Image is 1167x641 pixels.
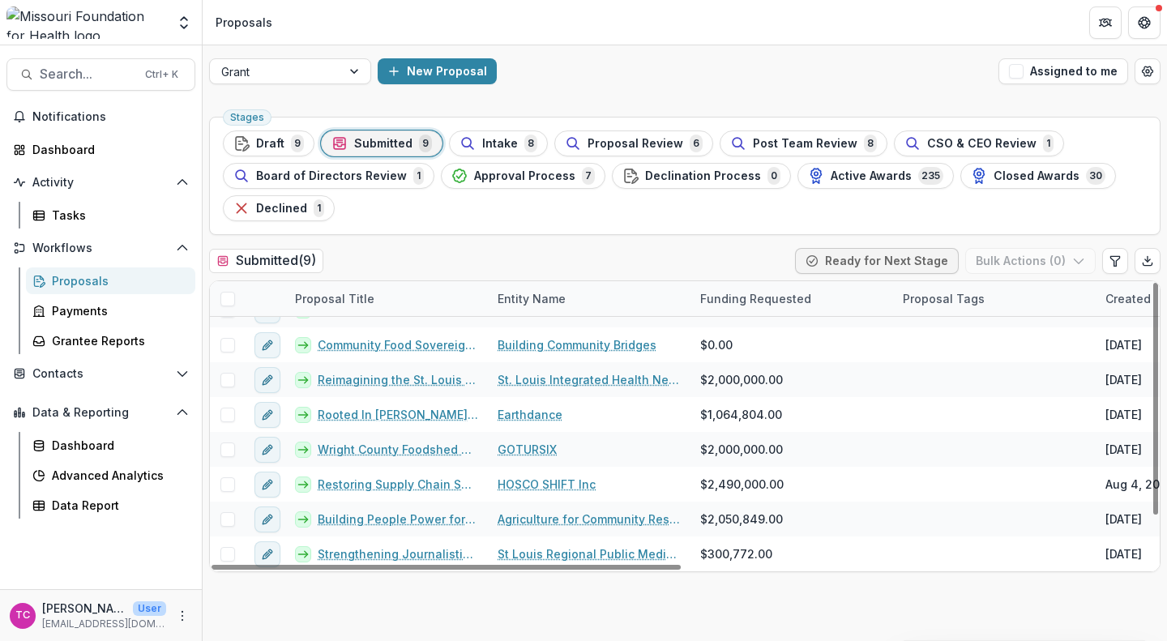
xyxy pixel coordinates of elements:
[498,545,681,562] a: St Louis Regional Public Media Inc
[965,248,1096,274] button: Bulk Actions (0)
[524,135,537,152] span: 8
[488,281,690,316] div: Entity Name
[318,441,478,458] a: Wright County Foodshed Pilot — Hub‑Lite + Shared‑Use Kitchen
[318,511,478,528] a: Building People Power for an Equitable, Sustainable Food System
[354,137,413,151] span: Submitted
[1089,6,1122,39] button: Partners
[254,367,280,393] button: edit
[314,199,324,217] span: 1
[690,135,703,152] span: 6
[419,135,432,152] span: 9
[690,281,893,316] div: Funding Requested
[753,137,857,151] span: Post Team Review
[173,606,192,626] button: More
[498,476,596,493] a: HOSCO SHIFT Inc
[864,135,877,152] span: 8
[26,267,195,294] a: Proposals
[1105,545,1142,562] div: [DATE]
[52,467,182,484] div: Advanced Analytics
[254,472,280,498] button: edit
[223,163,434,189] button: Board of Directors Review1
[488,290,575,307] div: Entity Name
[26,202,195,229] a: Tasks
[321,130,442,156] button: Submitted9
[32,176,169,190] span: Activity
[6,6,166,39] img: Missouri Foundation for Health logo
[894,130,1064,156] button: CSO & CEO Review1
[254,506,280,532] button: edit
[1105,441,1142,458] div: [DATE]
[254,402,280,428] button: edit
[6,235,195,261] button: Open Workflows
[52,332,182,349] div: Grantee Reports
[1096,290,1161,307] div: Created
[6,136,195,163] a: Dashboard
[1043,135,1054,152] span: 1
[42,617,166,631] p: [EMAIL_ADDRESS][DOMAIN_NAME]
[32,110,189,124] span: Notifications
[482,137,518,151] span: Intake
[6,104,195,130] button: Notifications
[223,130,314,156] button: Draft9
[291,135,304,152] span: 9
[831,169,912,183] span: Active Awards
[142,66,182,83] div: Ctrl + K
[318,406,478,423] a: Rooted In [PERSON_NAME], Growing For All: Advancing Land, Infrastructure, and Food Access
[254,332,280,358] button: edit
[893,290,994,307] div: Proposal Tags
[474,169,575,183] span: Approval Process
[927,137,1037,151] span: CSO & CEO Review
[994,169,1079,183] span: Closed Awards
[378,58,497,84] button: New Proposal
[209,249,323,272] h2: Submitted ( 9 )
[1105,406,1142,423] div: [DATE]
[256,169,407,183] span: Board of Directors Review
[700,511,783,528] span: $2,050,849.00
[52,437,182,454] div: Dashboard
[998,58,1128,84] button: Assigned to me
[52,302,182,319] div: Payments
[223,195,335,221] button: Declined1
[285,281,488,316] div: Proposal Title
[498,371,681,388] a: St. Louis Integrated Health Network
[1086,167,1105,185] span: 30
[26,432,195,459] a: Dashboard
[318,371,478,388] a: Reimagining the St. Louis Food Systems Landscape
[700,476,784,493] span: $2,490,000.00
[285,290,384,307] div: Proposal Title
[767,167,780,185] span: 0
[1135,58,1161,84] button: Open table manager
[795,248,959,274] button: Ready for Next Stage
[254,541,280,567] button: edit
[173,6,195,39] button: Open entity switcher
[26,462,195,489] a: Advanced Analytics
[700,545,772,562] span: $300,772.00
[700,371,783,388] span: $2,000,000.00
[230,112,264,123] span: Stages
[32,367,169,381] span: Contacts
[318,476,478,493] a: Restoring Supply Chain Sovereignty, Food Justice, and Intergenerational Wealth for the Descendant...
[960,163,1116,189] button: Closed Awards30
[52,207,182,224] div: Tasks
[52,272,182,289] div: Proposals
[318,545,478,562] a: Strengthening Journalistic Infrastructure
[893,281,1096,316] div: Proposal Tags
[254,437,280,463] button: edit
[700,441,783,458] span: $2,000,000.00
[1102,248,1128,274] button: Edit table settings
[797,163,954,189] button: Active Awards235
[1105,336,1142,353] div: [DATE]
[918,167,943,185] span: 235
[32,241,169,255] span: Workflows
[256,202,307,216] span: Declined
[15,610,30,621] div: Tori Cope
[318,336,478,353] a: Community Food Sovereignty Initiative (CFSI)
[1105,371,1142,388] div: [DATE]
[6,58,195,91] button: Search...
[612,163,791,189] button: Declination Process0
[42,600,126,617] p: [PERSON_NAME]
[209,11,279,34] nav: breadcrumb
[32,141,182,158] div: Dashboard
